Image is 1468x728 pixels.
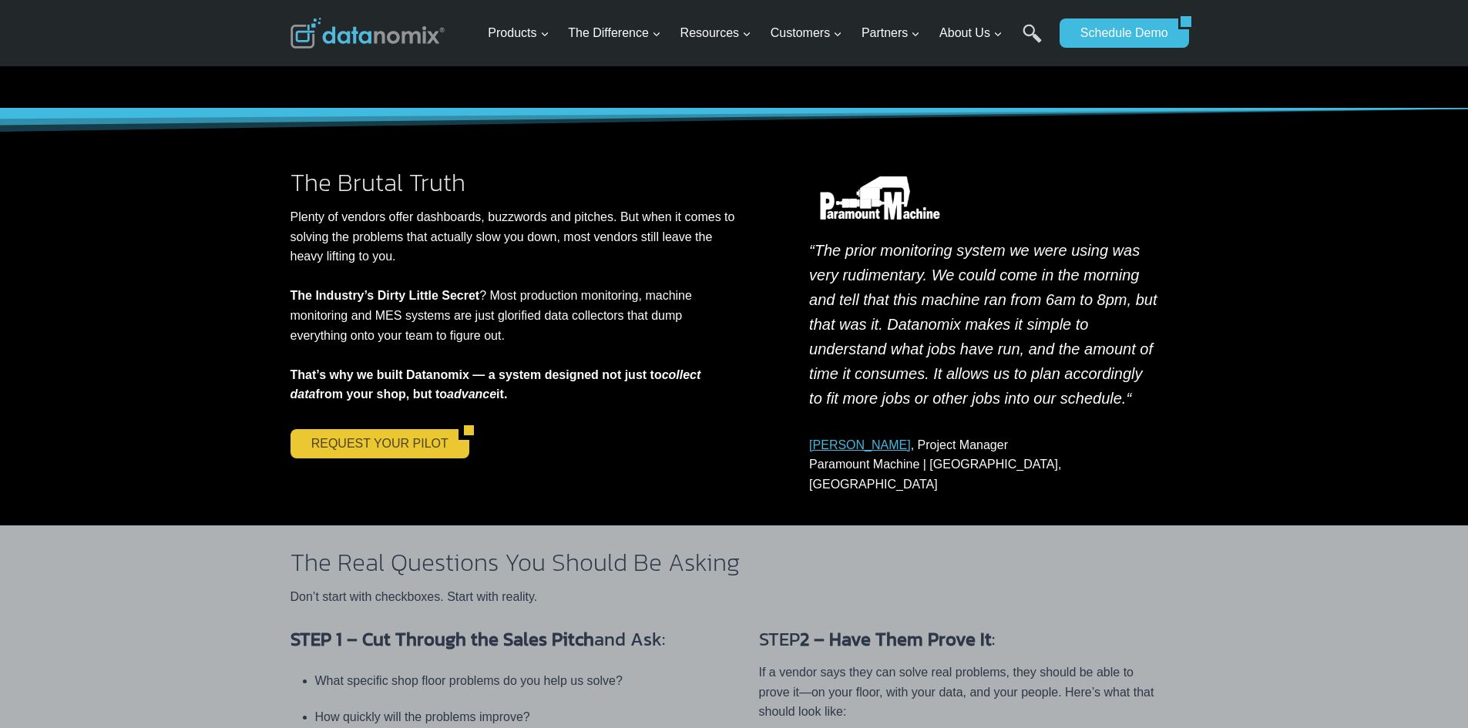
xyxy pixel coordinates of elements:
[862,23,920,43] span: Partners
[291,550,1166,575] h2: The Real Questions You Should Be Asking
[771,23,842,43] span: Customers
[291,18,445,49] img: Datanomix
[488,23,549,43] span: Products
[291,368,701,401] strong: That’s why we built Datanomix — a system designed not just to from your shop, but to it.
[568,23,661,43] span: The Difference
[1023,24,1042,59] a: Search
[1060,18,1178,48] a: Schedule Demo
[447,387,496,401] em: advance
[291,289,480,302] strong: The Industry’s Dirty Little Secret
[291,170,742,195] h2: The Brutal Truth
[291,429,459,458] a: REQUEST YOUR PILOT
[482,8,1052,59] nav: Primary Navigation
[809,438,911,451] a: [PERSON_NAME]
[809,435,1159,495] p: , Project Manager Paramount Machine | [GEOGRAPHIC_DATA], [GEOGRAPHIC_DATA]
[680,23,751,43] span: Resources
[291,587,1166,607] p: Don’t start with checkboxes. Start with reality.
[809,176,951,220] img: Datanomix Customer - Paramount Machine
[291,207,742,404] p: Plenty of vendors offer dashboards, buzzwords and pitches. But when it comes to solving the probl...
[939,23,1003,43] span: About Us
[809,242,1157,407] em: “The prior monitoring system we were using was very rudimentary. We could come in the morning and...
